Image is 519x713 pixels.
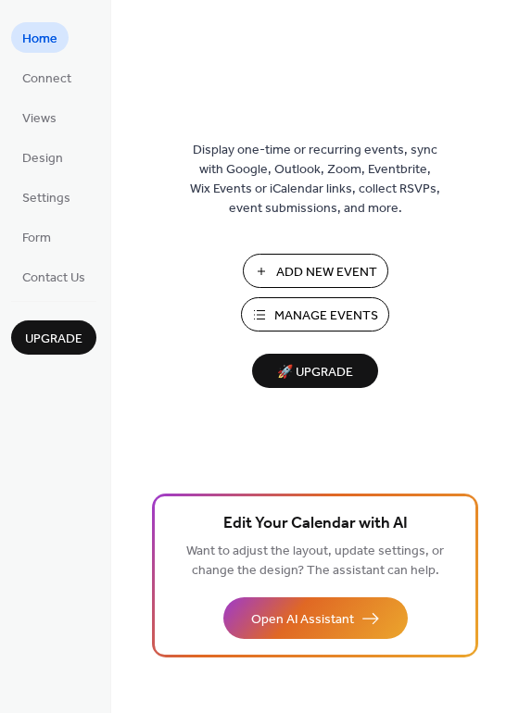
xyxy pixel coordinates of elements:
[11,22,69,53] a: Home
[241,297,389,331] button: Manage Events
[11,261,96,292] a: Contact Us
[252,354,378,388] button: 🚀 Upgrade
[22,229,51,248] span: Form
[186,539,444,583] span: Want to adjust the layout, update settings, or change the design? The assistant can help.
[223,511,408,537] span: Edit Your Calendar with AI
[11,221,62,252] a: Form
[223,597,408,639] button: Open AI Assistant
[11,181,82,212] a: Settings
[22,30,57,49] span: Home
[276,263,377,282] span: Add New Event
[22,189,70,208] span: Settings
[22,69,71,89] span: Connect
[274,306,378,326] span: Manage Events
[22,149,63,169] span: Design
[11,320,96,355] button: Upgrade
[190,141,440,219] span: Display one-time or recurring events, sync with Google, Outlook, Zoom, Eventbrite, Wix Events or ...
[25,330,82,349] span: Upgrade
[22,269,85,288] span: Contact Us
[22,109,57,129] span: Views
[11,102,68,132] a: Views
[243,254,388,288] button: Add New Event
[263,360,367,385] span: 🚀 Upgrade
[251,610,354,630] span: Open AI Assistant
[11,62,82,93] a: Connect
[11,142,74,172] a: Design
